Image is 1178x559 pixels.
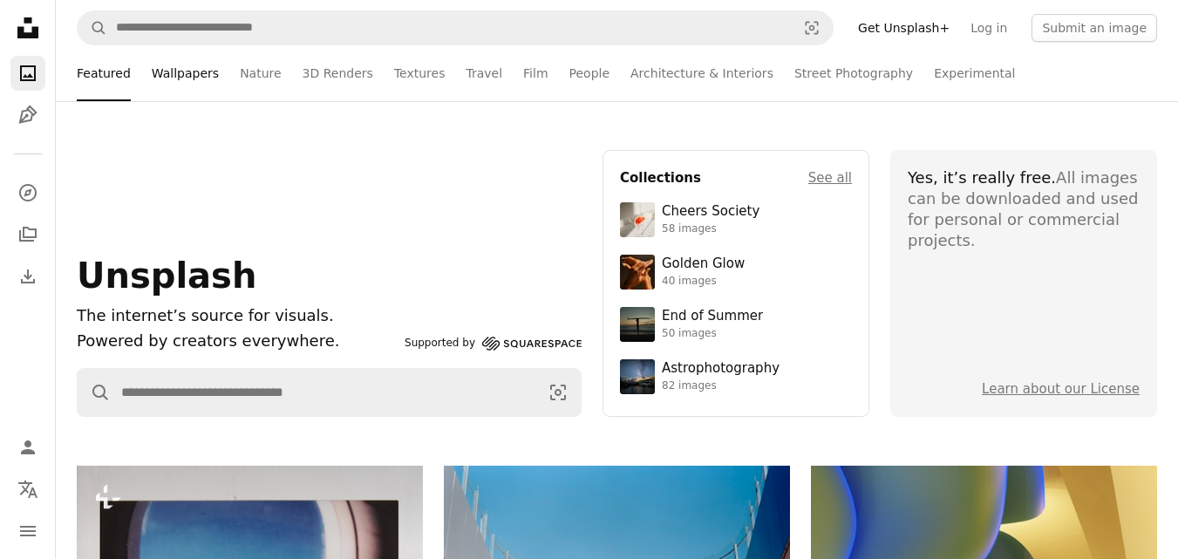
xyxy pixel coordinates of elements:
h4: Collections [620,167,701,188]
a: Astrophotography82 images [620,359,852,394]
a: Get Unsplash+ [848,14,960,42]
form: Find visuals sitewide [77,368,582,417]
button: Submit an image [1032,14,1157,42]
a: Golden Glow40 images [620,255,852,290]
button: Search Unsplash [78,11,107,44]
a: 3D Renders [303,45,373,101]
h1: The internet’s source for visuals. [77,303,398,329]
div: 50 images [662,327,763,341]
a: Experimental [934,45,1015,101]
a: Log in [960,14,1018,42]
a: Travel [466,45,502,101]
a: Home — Unsplash [10,10,45,49]
a: Learn about our License [982,381,1140,397]
p: Powered by creators everywhere. [77,329,398,354]
a: End of Summer50 images [620,307,852,342]
div: Supported by [405,333,582,354]
a: Download History [10,259,45,294]
a: Explore [10,175,45,210]
div: End of Summer [662,308,763,325]
a: See all [808,167,852,188]
img: photo-1610218588353-03e3130b0e2d [620,202,655,237]
div: Astrophotography [662,360,780,378]
a: Nature [240,45,281,101]
a: Film [523,45,548,101]
form: Find visuals sitewide [77,10,834,45]
a: Textures [394,45,446,101]
div: 40 images [662,275,745,289]
a: Architecture & Interiors [630,45,773,101]
div: Golden Glow [662,256,745,273]
button: Visual search [791,11,833,44]
a: Illustrations [10,98,45,133]
a: Wallpapers [152,45,219,101]
a: People [569,45,610,101]
a: Cheers Society58 images [620,202,852,237]
div: 58 images [662,222,759,236]
a: Street Photography [794,45,913,101]
div: All images can be downloaded and used for personal or commercial projects. [908,167,1140,251]
button: Language [10,472,45,507]
a: Photos [10,56,45,91]
button: Visual search [535,369,581,416]
button: Menu [10,514,45,549]
button: Search Unsplash [78,369,111,416]
a: Log in / Sign up [10,430,45,465]
span: Unsplash [77,256,256,296]
span: Yes, it’s really free. [908,168,1056,187]
img: premium_photo-1754759085924-d6c35cb5b7a4 [620,255,655,290]
img: premium_photo-1754398386796-ea3dec2a6302 [620,307,655,342]
a: Collections [10,217,45,252]
div: Cheers Society [662,203,759,221]
div: 82 images [662,379,780,393]
img: photo-1538592487700-be96de73306f [620,359,655,394]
